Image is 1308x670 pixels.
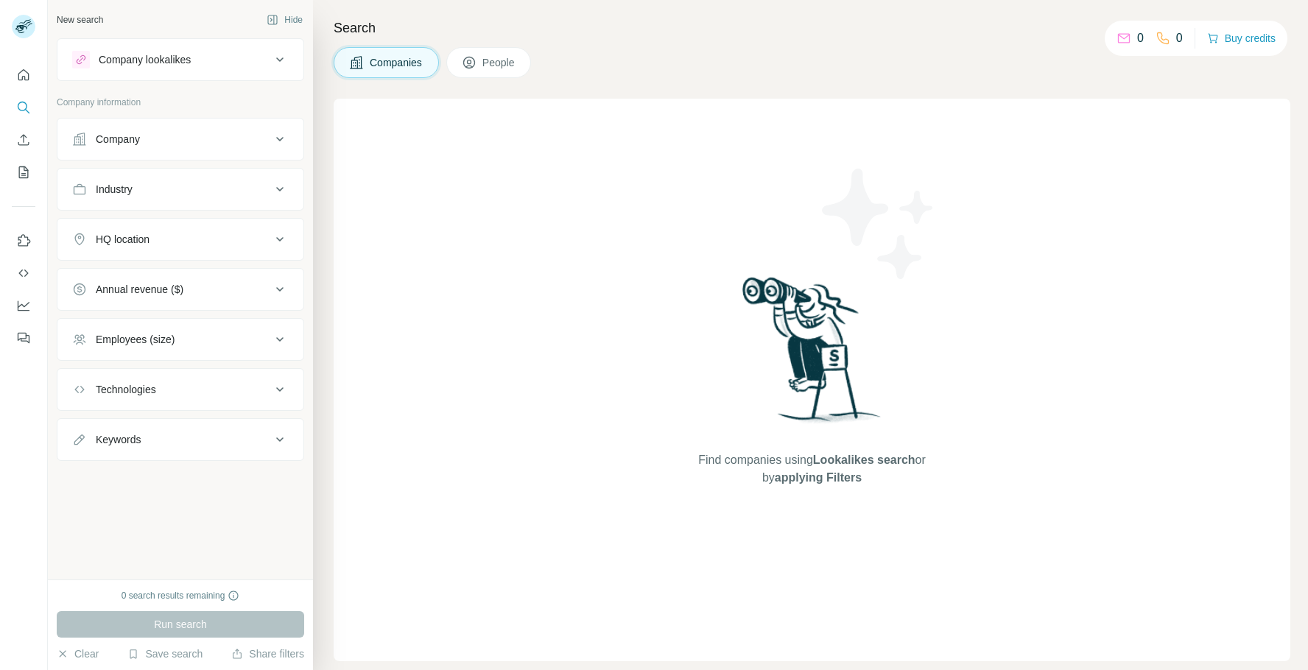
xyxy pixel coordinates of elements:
[96,432,141,447] div: Keywords
[12,292,35,319] button: Dashboard
[57,13,103,27] div: New search
[813,454,915,466] span: Lookalikes search
[96,332,175,347] div: Employees (size)
[96,232,150,247] div: HQ location
[96,182,133,197] div: Industry
[57,172,303,207] button: Industry
[57,422,303,457] button: Keywords
[12,228,35,254] button: Use Surfe on LinkedIn
[57,42,303,77] button: Company lookalikes
[57,322,303,357] button: Employees (size)
[1137,29,1144,47] p: 0
[57,222,303,257] button: HQ location
[57,121,303,157] button: Company
[12,62,35,88] button: Quick start
[231,646,304,661] button: Share filters
[12,260,35,286] button: Use Surfe API
[1176,29,1183,47] p: 0
[256,9,313,31] button: Hide
[57,96,304,109] p: Company information
[736,273,889,437] img: Surfe Illustration - Woman searching with binoculars
[99,52,191,67] div: Company lookalikes
[57,372,303,407] button: Technologies
[122,589,240,602] div: 0 search results remaining
[57,646,99,661] button: Clear
[96,382,156,397] div: Technologies
[127,646,203,661] button: Save search
[12,325,35,351] button: Feedback
[1207,28,1276,49] button: Buy credits
[96,132,140,147] div: Company
[12,159,35,186] button: My lists
[12,94,35,121] button: Search
[775,471,862,484] span: applying Filters
[334,18,1290,38] h4: Search
[57,272,303,307] button: Annual revenue ($)
[694,451,929,487] span: Find companies using or by
[12,127,35,153] button: Enrich CSV
[812,158,945,290] img: Surfe Illustration - Stars
[482,55,516,70] span: People
[370,55,423,70] span: Companies
[96,282,183,297] div: Annual revenue ($)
